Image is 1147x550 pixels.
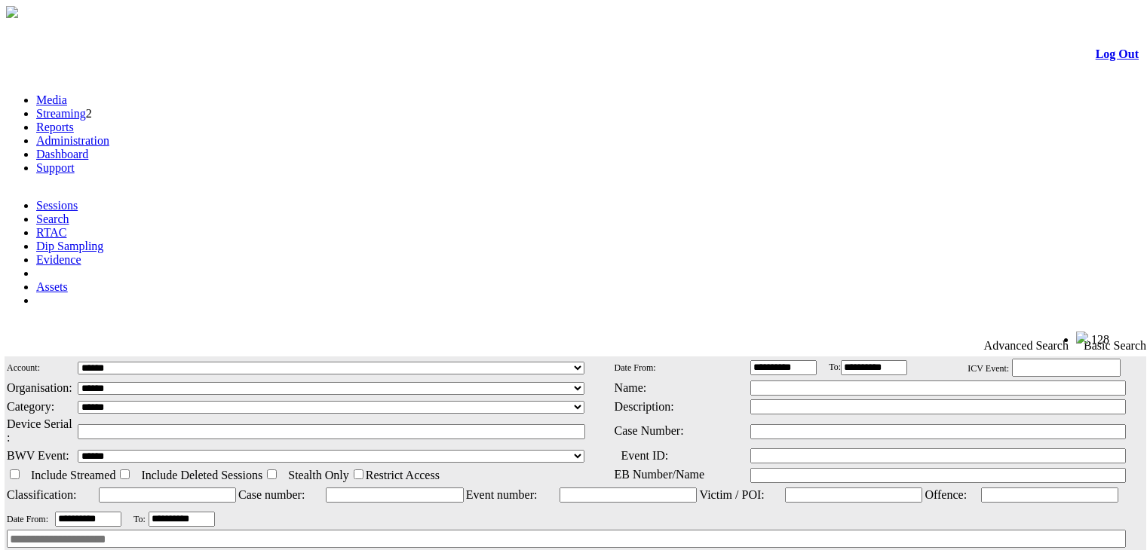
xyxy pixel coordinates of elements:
[700,488,765,501] span: Victim / POI:
[36,240,103,252] a: Dip Sampling
[828,358,946,377] td: To:
[141,469,262,481] span: Include Deleted Sessions
[854,332,1046,344] span: Welcome, System Administrator (Administrator)
[6,6,18,18] img: arrow-3.png
[86,107,92,120] span: 2
[1084,339,1146,353] span: Basic Search
[1091,333,1109,346] span: 128
[288,469,348,481] span: Stealth Only
[36,212,69,225] a: Search
[614,358,749,377] td: Date From:
[615,468,705,481] span: EB Number/Name
[6,398,75,415] td: Category:
[615,400,674,413] span: Description:
[615,381,647,394] span: Name:
[6,447,75,464] td: BWV Event:
[36,93,67,106] a: Media
[133,511,146,527] td: To:
[36,148,88,160] a: Dashboard
[1096,47,1139,60] a: Log Out
[36,199,78,212] a: Sessions
[7,488,76,501] span: Classification:
[466,488,538,501] span: Event number:
[615,424,684,437] span: Case Number:
[968,363,1009,374] span: ICV Event:
[36,121,74,133] a: Reports
[6,511,53,527] td: Date From:
[7,417,72,444] span: Device Serial :
[6,358,75,377] td: Account:
[36,280,68,293] a: Assets
[925,488,967,501] span: Offence:
[36,226,66,239] a: RTAC
[36,134,109,147] a: Administration
[36,253,81,266] a: Evidence
[238,488,305,501] span: Case number:
[350,466,440,483] td: Restrict Access
[621,449,669,462] span: Event ID:
[31,469,115,481] span: Include Streamed
[36,107,86,120] a: Streaming
[36,161,75,174] a: Support
[1076,332,1088,344] img: bell25.png
[7,381,72,394] span: Organisation:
